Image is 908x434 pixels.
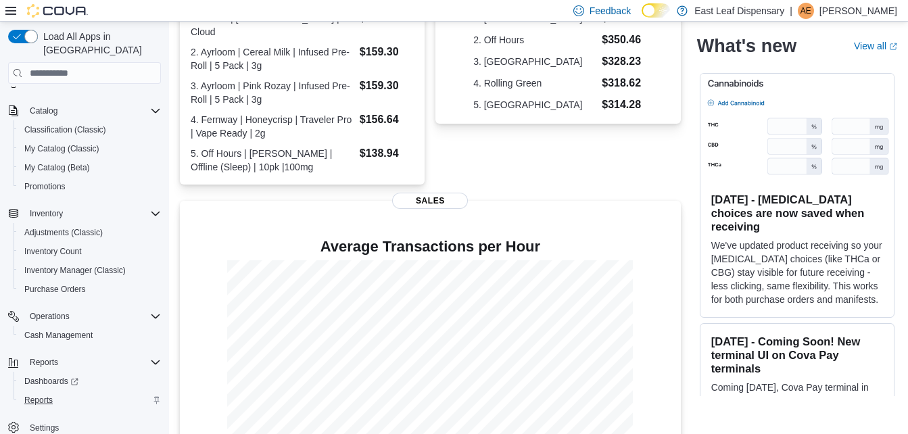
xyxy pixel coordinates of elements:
[360,112,414,128] dd: $156.64
[602,97,643,113] dd: $314.28
[711,193,883,233] h3: [DATE] - [MEDICAL_DATA] choices are now saved when receiving
[19,122,161,138] span: Classification (Classic)
[801,3,811,19] span: AE
[14,223,166,242] button: Adjustments (Classic)
[24,143,99,154] span: My Catalog (Classic)
[24,265,126,276] span: Inventory Manager (Classic)
[602,32,643,48] dd: $350.46
[24,162,90,173] span: My Catalog (Beta)
[19,160,95,176] a: My Catalog (Beta)
[30,105,57,116] span: Catalog
[473,55,596,68] dt: 3. [GEOGRAPHIC_DATA]
[19,141,105,157] a: My Catalog (Classic)
[19,141,161,157] span: My Catalog (Classic)
[38,30,161,57] span: Load All Apps in [GEOGRAPHIC_DATA]
[24,124,106,135] span: Classification (Classic)
[14,177,166,196] button: Promotions
[19,327,161,343] span: Cash Management
[24,308,75,324] button: Operations
[360,44,414,60] dd: $159.30
[19,178,161,195] span: Promotions
[30,423,59,433] span: Settings
[819,3,897,19] p: [PERSON_NAME]
[3,101,166,120] button: Catalog
[14,261,166,280] button: Inventory Manager (Classic)
[360,78,414,94] dd: $159.30
[798,3,814,19] div: Ashley Easterling
[30,311,70,322] span: Operations
[19,243,87,260] a: Inventory Count
[889,43,897,51] svg: External link
[473,76,596,90] dt: 4. Rolling Green
[602,53,643,70] dd: $328.23
[191,11,354,39] dt: 1. Puffco | [GEOGRAPHIC_DATA] | Cloud
[24,308,161,324] span: Operations
[24,395,53,406] span: Reports
[30,208,63,219] span: Inventory
[24,246,82,257] span: Inventory Count
[19,281,91,297] a: Purchase Orders
[19,224,161,241] span: Adjustments (Classic)
[191,45,354,72] dt: 2. Ayrloom | Cereal Milk | Infused Pre-Roll | 5 Pack | 3g
[24,354,64,370] button: Reports
[19,392,161,408] span: Reports
[14,139,166,158] button: My Catalog (Classic)
[360,145,414,162] dd: $138.94
[473,33,596,47] dt: 2. Off Hours
[24,181,66,192] span: Promotions
[191,147,354,174] dt: 5. Off Hours | [PERSON_NAME] | Offline (Sleep) | 10pk |100mg
[3,204,166,223] button: Inventory
[14,242,166,261] button: Inventory Count
[24,227,103,238] span: Adjustments (Classic)
[694,3,784,19] p: East Leaf Dispensary
[14,120,166,139] button: Classification (Classic)
[24,206,68,222] button: Inventory
[790,3,792,19] p: |
[602,75,643,91] dd: $318.62
[3,307,166,326] button: Operations
[14,158,166,177] button: My Catalog (Beta)
[711,335,883,375] h3: [DATE] - Coming Soon! New terminal UI on Cova Pay terminals
[697,35,796,57] h2: What's new
[19,262,131,279] a: Inventory Manager (Classic)
[854,41,897,51] a: View allExternal link
[14,372,166,391] a: Dashboards
[191,239,670,255] h4: Average Transactions per Hour
[24,330,93,341] span: Cash Management
[19,160,161,176] span: My Catalog (Beta)
[191,113,354,140] dt: 4. Fernway | Honeycrisp | Traveler Pro | Vape Ready | 2g
[19,122,112,138] a: Classification (Classic)
[24,376,78,387] span: Dashboards
[19,178,71,195] a: Promotions
[19,243,161,260] span: Inventory Count
[191,79,354,106] dt: 3. Ayrloom | Pink Rozay | Infused Pre-Roll | 5 Pack | 3g
[711,239,883,306] p: We've updated product receiving so your [MEDICAL_DATA] choices (like THCa or CBG) stay visible fo...
[19,224,108,241] a: Adjustments (Classic)
[14,326,166,345] button: Cash Management
[19,392,58,408] a: Reports
[392,193,468,209] span: Sales
[24,284,86,295] span: Purchase Orders
[19,262,161,279] span: Inventory Manager (Classic)
[19,373,161,389] span: Dashboards
[24,103,63,119] button: Catalog
[24,206,161,222] span: Inventory
[30,357,58,368] span: Reports
[24,103,161,119] span: Catalog
[19,281,161,297] span: Purchase Orders
[14,280,166,299] button: Purchase Orders
[27,4,88,18] img: Cova
[642,3,670,18] input: Dark Mode
[24,354,161,370] span: Reports
[3,353,166,372] button: Reports
[19,373,84,389] a: Dashboards
[590,4,631,18] span: Feedback
[14,391,166,410] button: Reports
[473,98,596,112] dt: 5. [GEOGRAPHIC_DATA]
[19,327,98,343] a: Cash Management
